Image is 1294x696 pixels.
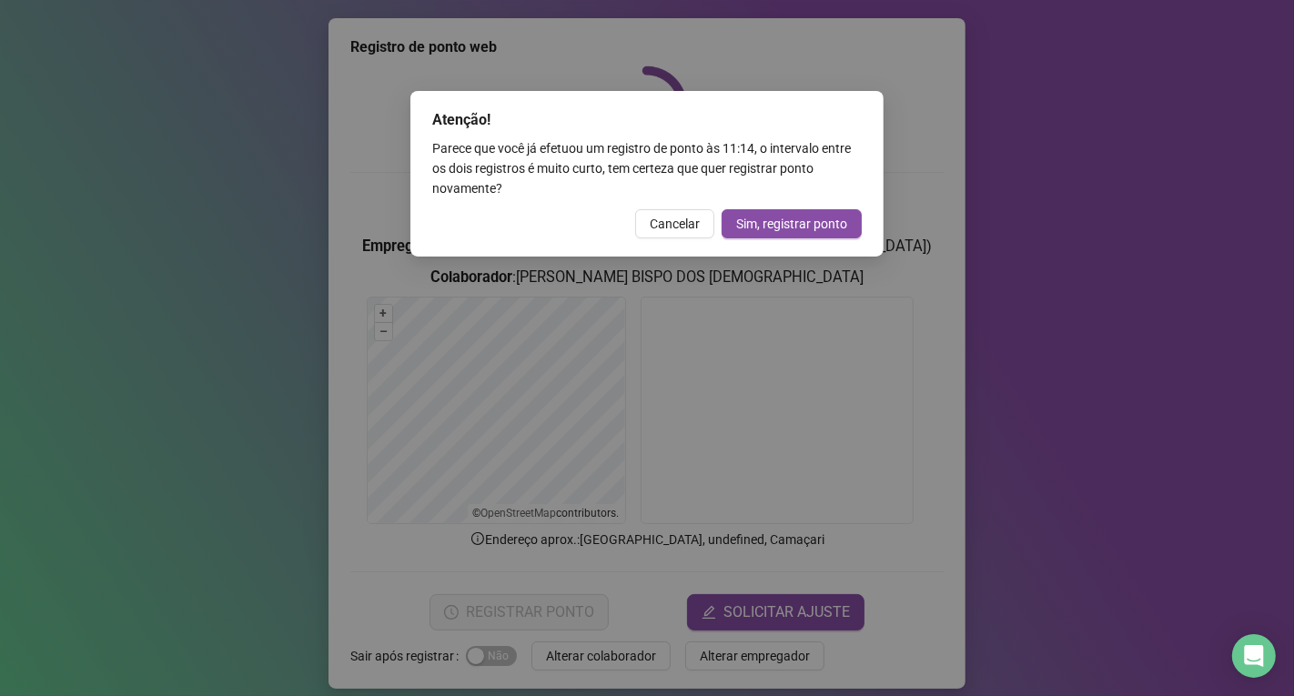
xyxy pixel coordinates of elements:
[635,209,714,238] button: Cancelar
[736,214,847,234] span: Sim, registrar ponto
[722,209,862,238] button: Sim, registrar ponto
[650,214,700,234] span: Cancelar
[1232,634,1276,678] div: Open Intercom Messenger
[432,109,862,131] div: Atenção!
[432,138,862,198] div: Parece que você já efetuou um registro de ponto às 11:14 , o intervalo entre os dois registros é ...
